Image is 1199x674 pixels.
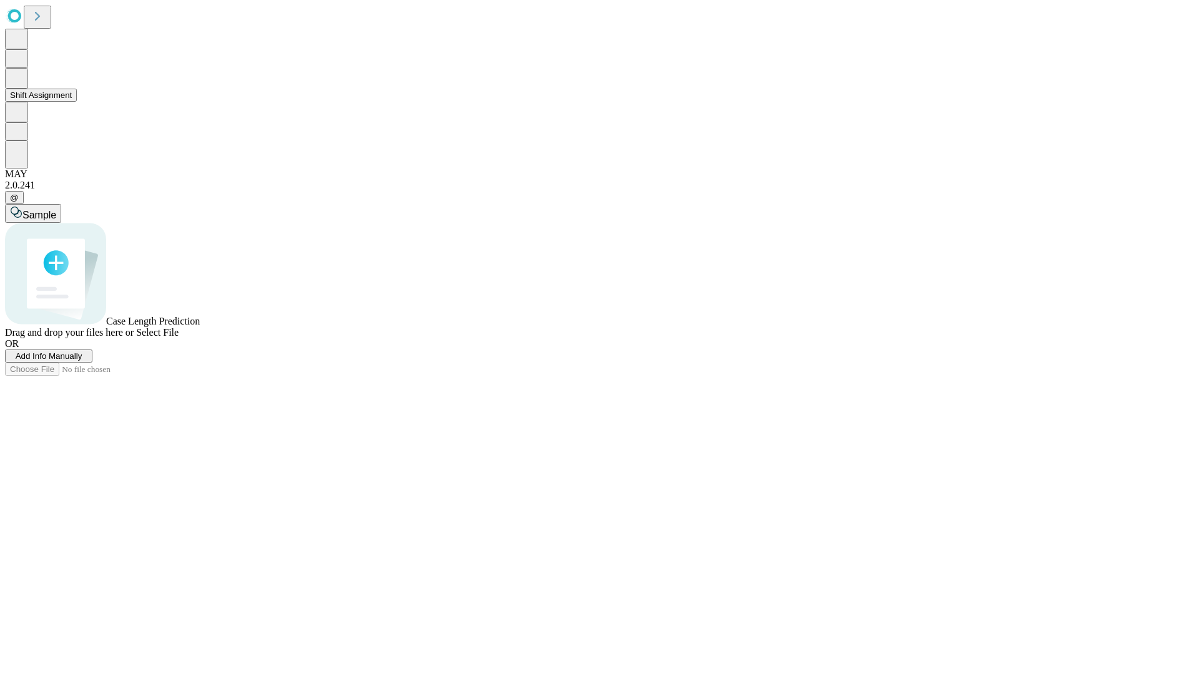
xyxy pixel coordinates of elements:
[136,327,179,338] span: Select File
[5,168,1194,180] div: MAY
[5,338,19,349] span: OR
[5,204,61,223] button: Sample
[10,193,19,202] span: @
[5,191,24,204] button: @
[5,327,134,338] span: Drag and drop your files here or
[5,89,77,102] button: Shift Assignment
[16,351,82,361] span: Add Info Manually
[106,316,200,326] span: Case Length Prediction
[22,210,56,220] span: Sample
[5,180,1194,191] div: 2.0.241
[5,349,92,363] button: Add Info Manually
